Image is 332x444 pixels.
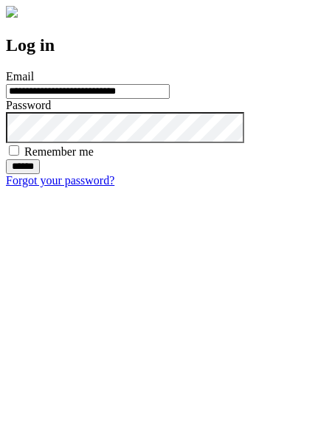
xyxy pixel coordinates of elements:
[6,99,51,111] label: Password
[24,145,94,158] label: Remember me
[6,70,34,83] label: Email
[6,35,326,55] h2: Log in
[6,6,18,18] img: logo-4e3dc11c47720685a147b03b5a06dd966a58ff35d612b21f08c02c0306f2b779.png
[6,174,114,187] a: Forgot your password?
